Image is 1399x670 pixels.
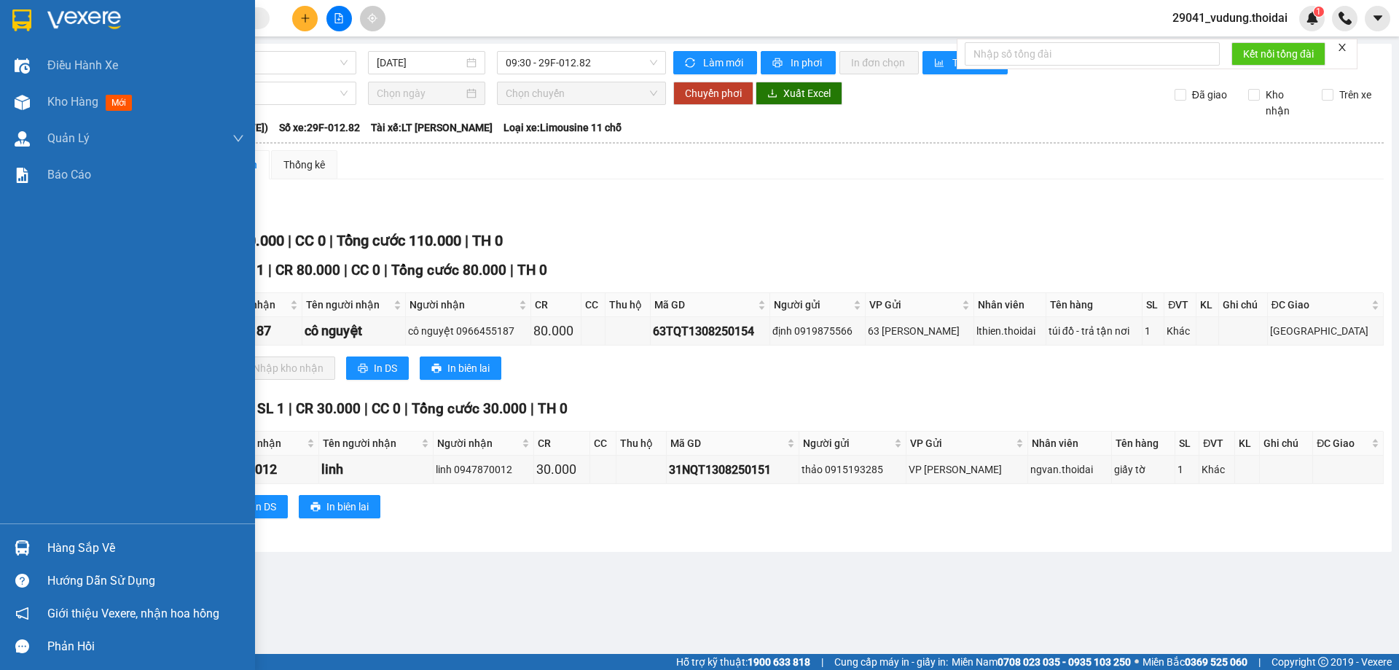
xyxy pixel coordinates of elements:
span: Giới thiệu Vexere, nhận hoa hồng [47,604,219,623]
th: ĐVT [1164,293,1196,317]
span: Làm mới [703,55,745,71]
span: Cung cấp máy in - giấy in: [834,654,948,670]
span: Kết nối tổng đài [1243,46,1314,62]
th: Ghi chú [1260,432,1313,456]
span: SL 1 [237,262,264,278]
span: Xuất Excel [783,85,831,101]
span: Tổng cước 80.000 [391,262,506,278]
span: Loại xe: Limousine 11 chỗ [503,120,622,136]
span: printer [310,502,321,513]
div: 80.000 [533,321,579,341]
img: phone-icon [1339,12,1352,25]
span: mới [106,95,132,111]
th: ĐVT [1199,432,1234,456]
div: túi đồ - trả tận nơi [1049,323,1140,339]
span: TH 0 [538,400,568,417]
span: Điều hành xe [47,56,118,74]
span: CC 0 [351,262,380,278]
span: Tên người nhận [323,435,418,451]
span: 29041_vudung.thoidai [1161,9,1299,27]
th: CR [534,432,590,456]
div: lthien.thoidai [976,323,1043,339]
span: ⚪️ [1135,659,1139,665]
div: 1 [1145,323,1161,339]
strong: 0708 023 035 - 0935 103 250 [998,656,1131,668]
span: notification [15,607,29,620]
button: printerIn biên lai [299,495,380,518]
span: Báo cáo [47,165,91,184]
button: Chuyển phơi [673,82,753,105]
span: | [821,654,823,670]
span: ĐC Giao [1317,435,1368,451]
span: | [268,262,272,278]
button: In đơn chọn [839,51,919,74]
span: VP Gửi [869,297,959,313]
span: 09:30 - 29F-012.82 [506,52,657,74]
span: CC 0 [372,400,401,417]
img: solution-icon [15,168,30,183]
div: 0947870012 [204,459,316,480]
span: Người gửi [803,435,891,451]
sup: 1 [1314,7,1324,17]
div: Khác [1167,323,1194,339]
button: printerIn phơi [761,51,836,74]
div: linh 0947870012 [436,461,532,478]
span: down [232,133,244,144]
span: Mã GD [670,435,784,451]
span: | [344,262,348,278]
th: Ghi chú [1219,293,1267,317]
button: printerIn DS [225,495,288,518]
span: Người gửi [774,297,850,313]
button: plus [292,6,318,31]
td: VP Nguyễn Quốc Trị [906,456,1028,484]
td: 0947870012 [202,456,319,484]
th: Tên hàng [1112,432,1175,456]
th: CR [531,293,582,317]
span: Tên người nhận [306,297,391,313]
span: CR 80.000 [275,262,340,278]
th: Nhân viên [974,293,1046,317]
input: Nhập số tổng đài [965,42,1220,66]
th: Thu hộ [616,432,667,456]
strong: 1900 633 818 [748,656,810,668]
div: 63 [PERSON_NAME] [868,323,971,339]
span: Người nhận [409,297,516,313]
button: Kết nối tổng đài [1231,42,1325,66]
div: 1 [1177,461,1196,478]
span: | [465,232,469,249]
button: file-add [326,6,352,31]
span: plus [300,13,310,23]
span: 1 [1316,7,1321,17]
span: In DS [253,499,276,515]
span: printer [431,363,442,375]
th: SL [1143,293,1164,317]
strong: 0369 525 060 [1185,656,1247,668]
div: 63TQT1308250154 [653,322,767,340]
img: warehouse-icon [15,58,30,74]
td: 63 Trần Quang Tặng [866,317,974,346]
span: Miền Nam [952,654,1131,670]
div: Thống kê [283,157,325,173]
div: cô nguyệt 0966455187 [408,323,528,339]
span: | [364,400,368,417]
span: | [404,400,408,417]
td: 31NQT1308250151 [667,456,799,484]
button: downloadNhập kho nhận [225,357,335,380]
th: SL [1175,432,1199,456]
img: icon-new-feature [1306,12,1319,25]
span: copyright [1318,657,1328,667]
span: printer [772,58,785,69]
span: Kho nhận [1260,87,1311,119]
th: Thu hộ [606,293,651,317]
div: ngvan.thoidai [1030,461,1109,478]
span: Số xe: 29F-012.82 [279,120,360,136]
td: cô nguyệt [302,317,406,346]
span: question-circle [15,574,29,588]
th: CC [590,432,616,456]
span: TH 0 [517,262,547,278]
th: KL [1196,293,1219,317]
span: Chọn chuyến [506,82,657,104]
span: Miền Bắc [1143,654,1247,670]
span: CC 0 [295,232,326,249]
span: | [1258,654,1261,670]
